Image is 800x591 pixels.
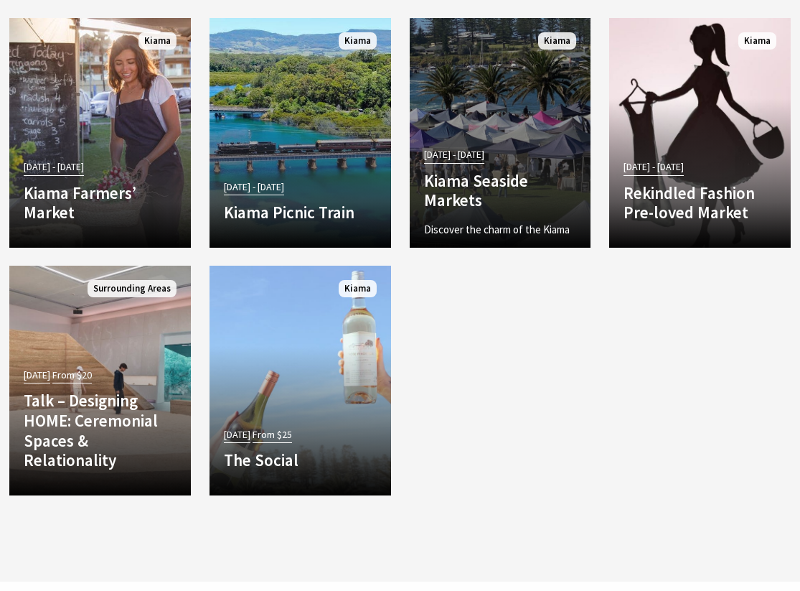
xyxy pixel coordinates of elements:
[224,203,377,223] h4: Kiama Picnic Train
[224,450,377,470] h4: The Social
[253,427,292,443] span: From $25
[738,32,776,50] span: Kiama
[210,18,391,248] a: [DATE] - [DATE] Kiama Picnic Train Kiama
[210,266,391,495] a: [DATE] From $25 The Social Kiama
[623,183,776,223] h4: Rekindled Fashion Pre-loved Market
[24,183,177,223] h4: Kiama Farmers’ Market
[424,221,577,290] p: Discover the charm of the Kiama Seaside Markets, a must-visit experience for tourists exploring…
[339,32,377,50] span: Kiama
[424,146,484,163] span: [DATE] - [DATE]
[24,367,50,383] span: [DATE]
[24,391,177,470] h4: Talk – Designing HOME: Ceremonial Spaces & Relationality
[88,280,177,298] span: Surrounding Areas
[24,159,84,175] span: [DATE] - [DATE]
[52,367,92,383] span: From $20
[224,427,250,443] span: [DATE]
[410,18,591,248] a: [DATE] - [DATE] Kiama Seaside Markets Discover the charm of the Kiama Seaside Markets, a must-vis...
[623,159,684,175] span: [DATE] - [DATE]
[339,280,377,298] span: Kiama
[609,18,791,248] a: [DATE] - [DATE] Rekindled Fashion Pre-loved Market Kiama
[224,179,284,195] span: [DATE] - [DATE]
[538,32,576,50] span: Kiama
[9,266,191,495] a: [DATE] From $20 Talk – Designing HOME: Ceremonial Spaces & Relationality Surrounding Areas
[424,171,577,210] h4: Kiama Seaside Markets
[138,32,177,50] span: Kiama
[9,18,191,248] a: [DATE] - [DATE] Kiama Farmers’ Market Kiama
